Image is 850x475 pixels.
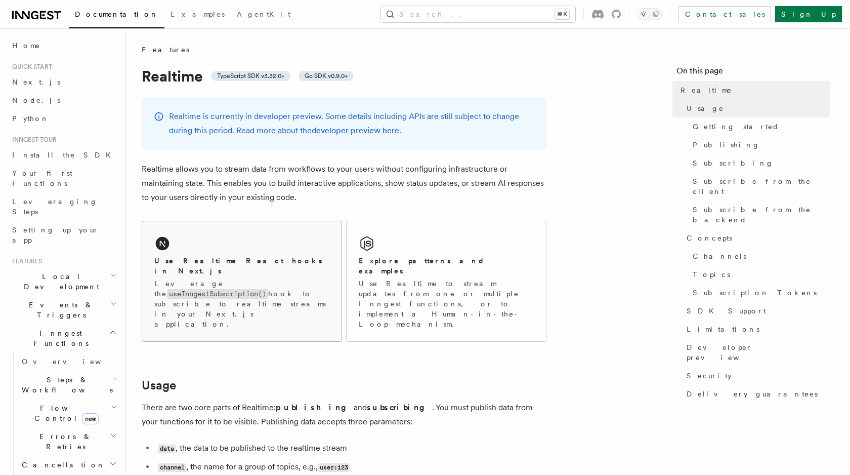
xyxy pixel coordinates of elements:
span: Inngest tour [8,136,57,144]
span: Documentation [75,10,158,18]
a: Developer preview [683,338,830,367]
span: Subscribe from the client [693,176,830,196]
a: Usage [683,99,830,117]
a: Install the SDK [8,146,119,164]
button: Events & Triggers [8,296,119,324]
span: Subscribe from the backend [693,205,830,225]
h2: Use Realtime React hooks in Next.js [154,256,329,276]
span: Delivery guarantees [687,389,818,399]
span: Inngest Functions [8,328,109,348]
button: Errors & Retries [18,427,119,456]
a: AgentKit [231,3,296,27]
a: Examples [164,3,231,27]
span: new [82,413,99,424]
span: Python [12,114,49,123]
code: useInngestSubscription() [167,289,268,299]
span: Events & Triggers [8,300,110,320]
p: Realtime allows you to stream data from workflows to your users without configuring infrastructur... [142,162,546,205]
span: Getting started [693,122,779,132]
button: Inngest Functions [8,324,119,352]
strong: publishing [276,403,354,412]
span: Leveraging Steps [12,197,98,216]
span: Security [687,371,732,381]
button: Local Development [8,267,119,296]
span: Cancellation [18,460,105,470]
span: Subscription Tokens [693,288,817,298]
span: Features [8,257,42,265]
button: Flow Controlnew [18,399,119,427]
a: Home [8,36,119,55]
a: Channels [689,247,830,265]
span: Channels [693,251,746,261]
span: Limitations [687,324,759,334]
span: Features [142,45,189,55]
span: Topics [693,269,730,280]
a: Publishing [689,136,830,154]
span: Flow Control [18,403,111,423]
a: Explore patterns and examplesUse Realtime to stream updates from one or multiple Inngest function... [346,221,546,342]
span: Usage [687,103,724,113]
span: Go SDK v0.9.0+ [305,72,348,80]
a: Getting started [689,117,830,136]
button: Toggle dark mode [637,8,662,20]
a: Delivery guarantees [683,385,830,403]
a: Contact sales [678,6,771,22]
code: user:123 [318,463,350,472]
span: Errors & Retries [18,431,110,452]
span: Concepts [687,233,732,243]
code: data [158,445,176,453]
h4: On this page [676,65,830,81]
h1: Realtime [142,67,546,85]
a: Next.js [8,73,119,91]
a: Usage [142,378,176,392]
span: AgentKit [237,10,290,18]
a: Overview [18,352,119,371]
code: channel [158,463,186,472]
span: Next.js [12,78,60,86]
a: Subscription Tokens [689,284,830,302]
span: TypeScript SDK v3.32.0+ [217,72,284,80]
a: Your first Functions [8,164,119,192]
span: Node.js [12,96,60,104]
a: Documentation [69,3,164,28]
a: Leveraging Steps [8,192,119,221]
a: Use Realtime React hooks in Next.jsLeverage theuseInngestSubscription()hook to subscribe to realt... [142,221,342,342]
li: , the data to be published to the realtime stream [155,441,546,456]
span: Publishing [693,140,760,150]
span: Quick start [8,63,52,71]
span: Examples [171,10,225,18]
li: , the name for a group of topics, e.g., [155,460,546,474]
a: Subscribing [689,154,830,172]
span: Steps & Workflows [18,375,113,395]
a: Topics [689,265,830,284]
button: Cancellation [18,456,119,474]
p: There are two core parts of Realtime: and . You must publish data from your functions for it to b... [142,401,546,429]
a: developer preview here [312,126,399,135]
span: SDK Support [687,306,766,316]
kbd: ⌘K [555,9,569,19]
a: Subscribe from the backend [689,201,830,229]
button: Search...⌘K [381,6,575,22]
span: Home [12,41,40,51]
span: Your first Functions [12,169,72,187]
a: Limitations [683,320,830,338]
a: SDK Support [683,302,830,320]
strong: subscribing [367,403,432,412]
p: Use Realtime to stream updates from one or multiple Inngest functions, or to implement a Human-in... [359,279,534,329]
a: Concepts [683,229,830,247]
a: Sign Up [775,6,842,22]
p: Leverage the hook to subscribe to realtime streams in your Next.js application. [154,279,329,329]
button: Steps & Workflows [18,371,119,399]
span: Subscribing [693,158,774,168]
a: Realtime [676,81,830,99]
span: Overview [22,358,126,366]
a: Python [8,109,119,128]
a: Node.js [8,91,119,109]
a: Setting up your app [8,221,119,249]
span: Install the SDK [12,151,117,159]
span: Local Development [8,271,110,292]
a: Subscribe from the client [689,172,830,201]
p: Realtime is currently in developer preview. Some details including APIs are still subject to chan... [169,109,534,138]
span: Setting up your app [12,226,99,244]
span: Realtime [681,85,732,95]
